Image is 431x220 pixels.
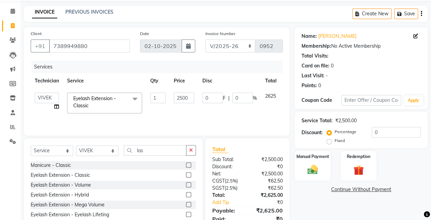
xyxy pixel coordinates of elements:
div: Manicure - Classic [31,162,71,169]
th: Action [281,73,303,89]
img: _gift.svg [350,164,367,176]
div: Points: [302,82,317,89]
button: Save [394,9,418,19]
div: Discount: [302,129,323,136]
span: 2.5% [226,185,236,191]
div: No Active Membership [302,43,421,50]
div: Eyelash Extension - Classic [31,172,90,179]
button: Apply [404,95,423,106]
button: Create New [352,9,391,19]
span: Total [212,146,228,153]
a: x [89,103,92,109]
div: Coupon Code [302,97,341,104]
div: Discount: [207,163,248,170]
div: Last Visit: [302,72,324,79]
div: ₹62.50 [247,185,288,192]
th: Technician [31,73,63,89]
div: ₹2,500.00 [335,117,357,124]
span: 2.5% [226,178,236,184]
div: Eyelash Extension - Mega Volume [31,201,105,208]
span: CGST [212,178,225,184]
th: Price [170,73,198,89]
span: F [223,95,226,102]
a: INVOICE [32,6,57,18]
div: ₹2,625.00 [247,192,288,199]
label: Redemption [347,154,370,160]
div: Sub Total: [207,156,248,163]
label: Invoice Number [205,31,235,37]
div: 0 [331,62,334,69]
span: | [228,95,230,102]
div: ₹0 [247,163,288,170]
label: Client [31,31,42,37]
a: [PERSON_NAME] [318,33,356,40]
label: Manual Payment [296,154,329,160]
div: Service Total: [302,117,333,124]
div: Eyelash Extension - Eyelash Lifeting [31,211,109,218]
div: ( ) [207,177,248,185]
label: Fixed [335,138,345,144]
label: Date [140,31,149,37]
div: Name: [302,33,317,40]
div: 0 [318,82,321,89]
input: Enter Offer / Coupon Code [341,95,401,106]
div: ₹2,500.00 [247,156,288,163]
img: _cash.svg [304,164,321,176]
div: Card on file: [302,62,329,69]
th: Disc [198,73,261,89]
input: Search or Scan [124,145,186,156]
div: Net: [207,170,248,177]
div: Eyelash Extension - Hybrid [31,191,89,199]
div: Services [31,61,288,73]
button: +91 [31,40,50,52]
div: ( ) [207,185,248,192]
a: PREVIOUS INVOICES [65,9,113,15]
div: ₹2,500.00 [247,170,288,177]
div: Total Visits: [302,52,328,60]
input: Search by Name/Mobile/Email/Code [49,40,130,52]
div: - [326,72,328,79]
div: Payable: [207,206,248,215]
th: Total [261,73,281,89]
span: SGST [212,185,225,191]
th: Qty [146,73,170,89]
label: Percentage [335,129,356,135]
div: ₹0 [254,199,288,206]
a: Add Tip [207,199,254,206]
div: Total: [207,192,248,199]
a: Continue Without Payment [296,186,426,193]
div: Membership: [302,43,331,50]
div: ₹2,625.00 [247,206,288,215]
span: % [253,95,257,102]
div: ₹62.50 [247,177,288,185]
th: Service [63,73,146,89]
div: Eyelash Extension - Volume [31,182,91,189]
span: 2625 [265,93,276,99]
span: Eyelash Extension - Classic [73,95,116,109]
